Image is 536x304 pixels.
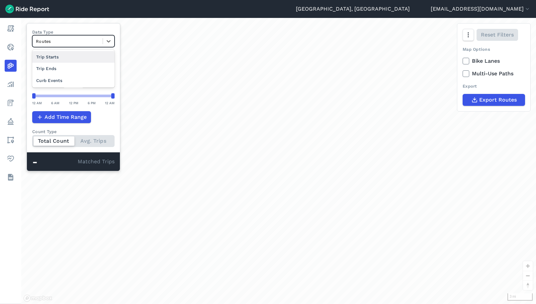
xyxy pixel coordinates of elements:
[32,100,42,106] div: 12 AM
[5,23,17,35] a: Report
[45,113,87,121] span: Add Time Range
[32,63,115,74] div: Trip Ends
[463,70,525,78] label: Multi-Use Paths
[5,5,49,13] img: Ride Report
[5,171,17,183] a: Datasets
[32,29,115,35] label: Data Type
[32,128,115,135] div: Count Type
[5,41,17,53] a: Realtime
[481,31,514,39] span: Reset Filters
[463,94,525,106] button: Export Routes
[88,100,96,106] div: 6 PM
[5,115,17,127] a: Policy
[5,134,17,146] a: Areas
[5,60,17,72] a: Heatmaps
[431,5,531,13] button: [EMAIL_ADDRESS][DOMAIN_NAME]
[463,57,525,65] label: Bike Lanes
[477,29,518,41] button: Reset Filters
[5,153,17,165] a: Health
[463,83,525,89] div: Export
[105,100,115,106] div: 12 AM
[51,100,59,106] div: 6 AM
[5,97,17,109] a: Fees
[21,18,536,304] div: loading
[32,158,78,166] div: -
[32,51,115,63] div: Trip Starts
[479,96,517,104] span: Export Routes
[69,100,78,106] div: 12 PM
[32,75,115,86] div: Curb Events
[27,152,120,171] div: Matched Trips
[296,5,410,13] a: [GEOGRAPHIC_DATA], [GEOGRAPHIC_DATA]
[5,78,17,90] a: Analyze
[32,111,91,123] button: Add Time Range
[463,46,525,52] div: Map Options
